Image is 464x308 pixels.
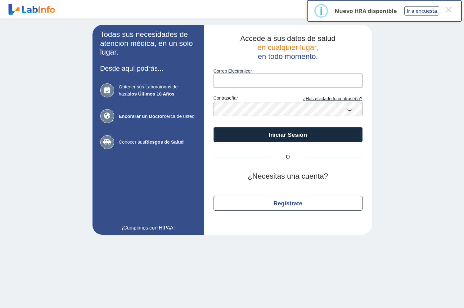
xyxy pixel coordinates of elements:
[214,96,288,102] label: contraseña
[119,114,164,119] b: Encontrar un Doctor
[214,196,363,211] button: Regístrate
[214,69,363,74] label: Correo Electronico
[288,96,363,102] a: ¿Has olvidado tu contraseña?
[119,139,196,146] span: Conocer sus
[257,43,318,51] span: en cualquier lugar,
[443,4,454,15] button: Close this dialog
[100,224,196,232] a: ¡Cumplimos con HIPAA!
[320,5,323,16] div: i
[214,172,363,181] h2: ¿Necesitas una cuenta?
[100,65,196,72] h3: Desde aquí podrás...
[145,139,184,145] b: Riesgos de Salud
[269,153,307,161] span: O
[119,83,196,97] span: Obtener sus Laboratorios de hasta
[214,127,363,142] button: Iniciar Sesión
[335,7,397,15] p: Nuevo HRA disponible
[100,30,196,57] h2: Todas sus necesidades de atención médica, en un solo lugar.
[119,113,196,120] span: cerca de usted
[240,34,336,42] span: Accede a sus datos de salud
[404,6,439,16] button: Ir a encuesta
[258,52,318,60] span: en todo momento.
[130,91,174,96] b: los Últimos 10 Años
